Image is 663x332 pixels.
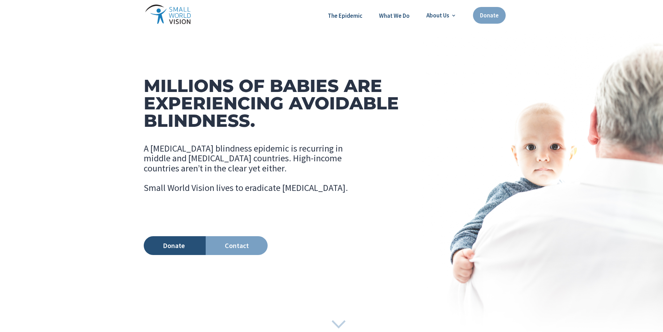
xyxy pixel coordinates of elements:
[379,11,410,21] a: What We Do
[328,11,362,21] a: The Epidemic
[144,144,365,173] p: A [MEDICAL_DATA] blindness epidemic is recurring in middle and [MEDICAL_DATA] countries. High-inc...
[144,236,206,255] a: Donate
[144,184,365,192] p: Small World Vision lives to eradicate [MEDICAL_DATA].
[206,236,268,255] a: Contact
[144,77,411,133] h1: MILLIONS OF BABIES ARE EXPERIENCING AVOIDABLE BLINDNESS.
[473,7,506,24] a: Donate
[145,5,191,24] img: Small World Vision
[426,12,456,18] a: About Us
